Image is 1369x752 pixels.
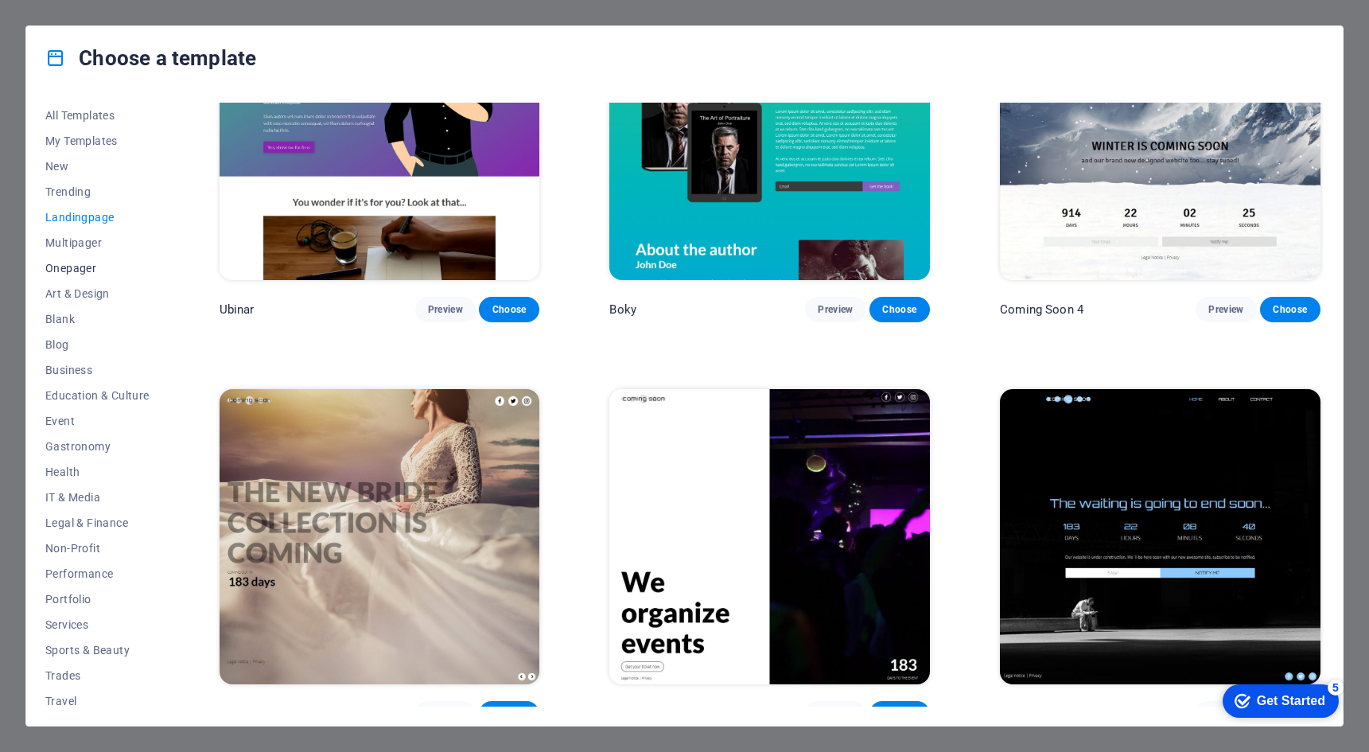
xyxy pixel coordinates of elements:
span: Art & Design [45,287,150,300]
button: Choose [479,297,539,322]
button: Performance [45,561,150,586]
span: Choose [882,303,917,316]
button: Choose [479,701,539,727]
span: New [45,160,150,173]
button: Portfolio [45,586,150,612]
button: Gastronomy [45,434,150,459]
span: Preview [428,303,463,316]
span: Blog [45,338,150,351]
div: Get Started 5 items remaining, 0% complete [13,8,129,41]
span: Health [45,466,150,478]
button: Travel [45,688,150,714]
button: Onepager [45,255,150,281]
button: Blank [45,306,150,332]
button: Trending [45,179,150,205]
span: Trades [45,669,150,682]
button: Non-Profit [45,536,150,561]
button: Business [45,357,150,383]
button: Preview [415,701,476,727]
span: Event [45,415,150,427]
button: Legal & Finance [45,510,150,536]
button: IT & Media [45,485,150,510]
p: Boky [609,302,636,318]
p: Coming Soon 2 [609,706,693,722]
button: My Templates [45,128,150,154]
h4: Choose a template [45,45,256,71]
span: Gastronomy [45,440,150,453]
p: Ubinar [220,302,255,318]
button: Multipager [45,230,150,255]
img: Coming Soon 2 [609,389,930,684]
button: Choose [869,297,930,322]
span: Multipager [45,236,150,249]
div: Get Started [47,18,115,32]
button: Sports & Beauty [45,637,150,663]
p: Coming Soon 4 [1000,302,1083,318]
span: Choose [1273,303,1308,316]
span: Services [45,618,150,631]
button: Health [45,459,150,485]
button: Landingpage [45,205,150,230]
button: Choose [1260,297,1320,322]
span: Performance [45,567,150,580]
span: Non-Profit [45,542,150,555]
button: Services [45,612,150,637]
button: Preview [415,297,476,322]
span: IT & Media [45,491,150,504]
button: New [45,154,150,179]
span: Landingpage [45,211,150,224]
span: Business [45,364,150,376]
button: Preview [1196,297,1256,322]
p: Coming Soon 3 [220,706,303,722]
span: Education & Culture [45,389,150,402]
button: Education & Culture [45,383,150,408]
img: Coming Soon [1000,389,1320,684]
button: Event [45,408,150,434]
button: Preview [805,297,865,322]
img: Coming Soon 3 [220,389,540,684]
span: Sports & Beauty [45,644,150,657]
span: Trending [45,185,150,198]
span: Portfolio [45,593,150,606]
span: Choose [492,303,527,316]
span: Onepager [45,262,150,275]
button: Choose [869,701,930,727]
span: All Templates [45,109,150,122]
span: Preview [1208,303,1243,316]
span: Travel [45,695,150,707]
p: Coming Soon [1000,706,1074,722]
button: Blog [45,332,150,357]
button: Art & Design [45,281,150,306]
span: Preview [818,303,853,316]
button: All Templates [45,103,150,128]
div: 5 [118,3,134,19]
span: Blank [45,313,150,325]
button: Preview [805,701,865,727]
span: My Templates [45,134,150,147]
span: Legal & Finance [45,516,150,529]
button: Trades [45,663,150,688]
